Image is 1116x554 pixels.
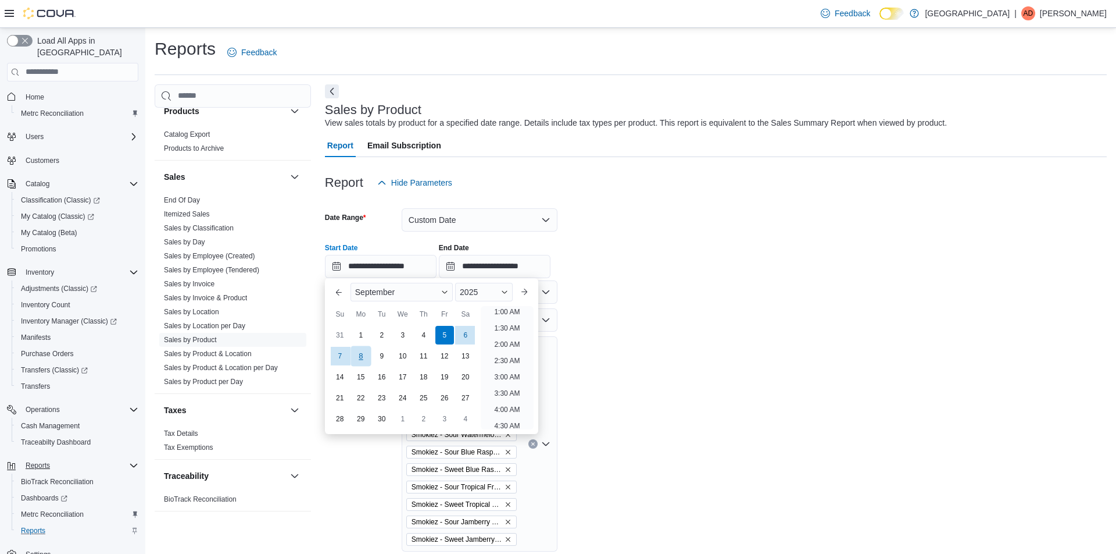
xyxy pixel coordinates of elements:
div: day-30 [373,410,391,428]
span: Sales by Employee (Tendered) [164,265,259,275]
a: Reports [16,524,50,538]
span: Home [21,90,138,104]
span: Email Subscription [367,134,441,157]
h3: Sales [164,171,185,183]
span: BioTrack Reconciliation [164,495,237,504]
a: Manifests [16,331,55,345]
div: View sales totals by product for a specified date range. Details include tax types per product. T... [325,117,947,129]
button: Catalog [2,176,143,192]
button: Open list of options [541,287,550,297]
span: Products to Archive [164,144,224,153]
li: 2:30 AM [489,354,524,368]
span: Manifests [16,331,138,345]
a: Products to Archive [164,144,224,152]
button: Custom Date [402,208,557,232]
span: Sales by Invoice [164,279,214,289]
div: day-24 [394,389,412,407]
input: Press the down key to enter a popover containing a calendar. Press the escape key to close the po... [325,255,437,278]
a: Metrc Reconciliation [16,507,88,521]
div: day-2 [373,326,391,345]
a: Itemized Sales [164,210,210,218]
div: Su [331,305,349,324]
a: Catalog Export [164,130,210,138]
a: Promotions [16,242,61,256]
span: Users [21,130,138,144]
span: Smokiez - Sour Watermelon Gummies - 100mg [412,429,502,441]
button: Reports [21,459,55,473]
div: day-8 [350,346,371,366]
div: day-1 [394,410,412,428]
span: Smokiez - Sweet Tropical Fruit Gummies - 100mg [406,498,517,511]
button: Products [288,104,302,118]
span: Sales by Product [164,335,217,345]
li: 1:30 AM [489,321,524,335]
a: Classification (Classic) [12,192,143,208]
div: day-18 [414,368,433,386]
div: Fr [435,305,454,324]
button: Hide Parameters [373,171,457,194]
a: Metrc Reconciliation [16,106,88,120]
span: Tax Exemptions [164,443,213,452]
a: Classification (Classic) [16,193,105,207]
img: Cova [23,8,76,19]
label: Start Date [325,243,358,253]
button: Taxes [164,404,285,416]
button: Traceability [288,469,302,483]
button: Remove Smokiez - Sour Watermelon Gummies - 100mg from selection in this group [505,431,512,438]
a: Customers [21,154,64,168]
button: Customers [2,152,143,169]
a: Sales by Location [164,308,219,316]
span: September [355,287,395,297]
span: AD [1024,6,1033,20]
a: Feedback [816,2,875,25]
button: Open list of options [541,315,550,325]
span: Adjustments (Classic) [16,282,138,296]
span: Sales by Day [164,237,205,247]
a: Sales by Invoice & Product [164,294,247,302]
a: Sales by Classification [164,224,234,232]
span: Purchase Orders [21,349,74,358]
label: End Date [439,243,469,253]
div: day-25 [414,389,433,407]
span: Sales by Invoice & Product [164,293,247,303]
span: Feedback [835,8,870,19]
h3: Products [164,105,199,117]
span: Tax Details [164,429,198,438]
span: Transfers [21,382,50,391]
a: Sales by Product per Day [164,378,243,386]
span: Sales by Employee (Created) [164,251,255,261]
button: Promotions [12,241,143,257]
a: Sales by Invoice [164,280,214,288]
div: day-29 [352,410,370,428]
div: day-3 [435,410,454,428]
a: Adjustments (Classic) [16,282,102,296]
span: Smokiez - Sweet Jamberry THC:CBN Gummies - 100mg [406,533,517,546]
span: Smokiez - Sour Watermelon Gummies - 100mg [406,428,517,441]
span: End Of Day [164,196,200,205]
span: Adjustments (Classic) [21,284,97,293]
span: Sales by Product per Day [164,377,243,386]
div: Taxes [155,427,311,459]
div: Button. Open the year selector. 2025 is currently selected. [455,283,513,301]
span: Reports [21,459,138,473]
span: Traceabilty Dashboard [16,435,138,449]
div: day-13 [456,347,475,365]
span: Smokiez - Sour Blue Raspberry Gummies - 100mg [412,446,502,458]
button: Inventory [2,264,143,280]
a: Transfers (Classic) [16,363,92,377]
button: Products [164,105,285,117]
button: Remove Smokiez - Sour Tropical Fruit Gummies - 100mg from selection in this group [505,484,512,491]
div: September, 2025 [330,325,476,429]
span: Metrc Reconciliation [16,106,138,120]
div: day-28 [331,410,349,428]
span: Sales by Product & Location per Day [164,363,278,372]
button: Next [325,84,339,98]
button: Manifests [12,329,143,346]
div: Th [414,305,433,324]
div: day-15 [352,368,370,386]
a: Home [21,90,49,104]
button: Metrc Reconciliation [12,506,143,523]
span: Inventory Count [21,300,70,310]
span: Smokiez - Sour Jamberry THC:CBN Gummies - 100mg [412,516,502,528]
